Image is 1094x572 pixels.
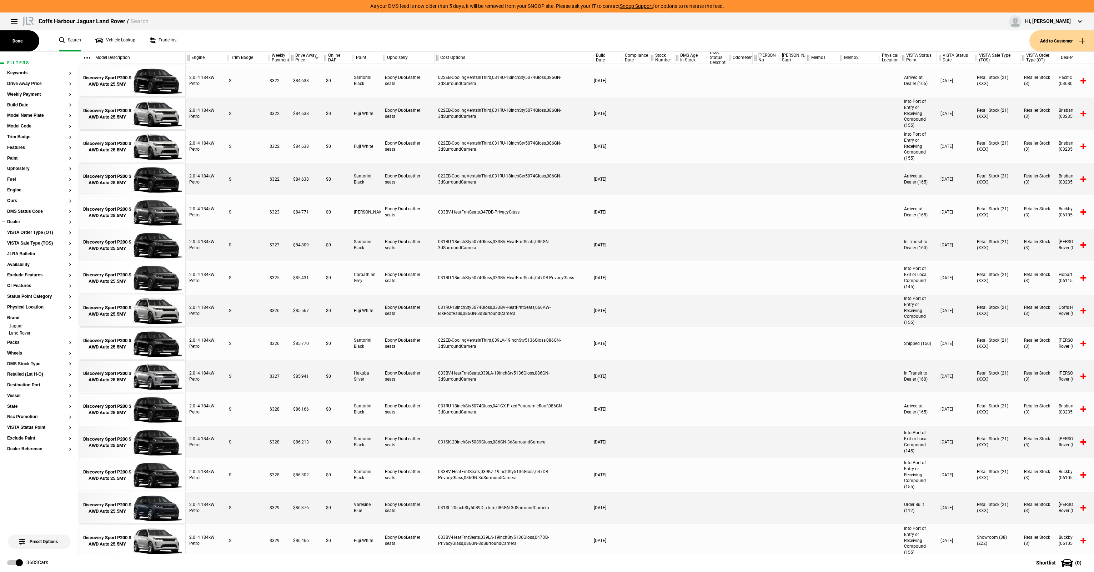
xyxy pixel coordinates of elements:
[1029,30,1094,51] button: Add to Customer
[266,65,290,97] div: $322
[973,130,1020,162] div: Retail Stock (21) (XXX)
[186,327,225,360] div: 2.0 i4 184kW Petrol
[132,229,182,261] img: 18125911_thumb.jpeg
[590,229,619,261] div: [DATE]
[290,163,322,195] div: $84,638
[7,284,71,288] button: Or Features
[132,98,182,130] img: 18227003_thumb.jpeg
[381,130,435,162] div: Ebony DuoLeather seats
[82,164,132,196] a: Discovery Sport P200 S AWD Auto 25.5MY
[1020,295,1055,327] div: Retailer Stock (3)
[132,393,182,426] img: 18134828_thumb.jpeg
[82,196,132,229] a: Discovery Sport P200 S AWD Auto 25.5MY
[82,229,132,261] a: Discovery Sport P200 S AWD Auto 25.5MY
[590,295,619,327] div: [DATE]
[7,71,71,76] button: Keywords
[937,196,973,228] div: [DATE]
[1020,360,1055,392] div: Retailer Stock (3)
[7,209,71,220] section: DMS Status Code
[7,340,71,345] button: Packs
[7,351,71,362] section: Wheels
[876,52,900,64] div: Physical Location
[7,305,71,316] section: Physical Location
[1020,163,1055,195] div: Retailer Stock (3)
[973,229,1020,261] div: Retail Stock (21) (XXX)
[7,71,71,81] section: Keywords
[973,262,1020,294] div: Retail Stock (21) (XXX)
[350,163,381,195] div: Santorini Black
[7,436,71,447] section: Exclude Paint
[7,166,71,177] section: Upholstery
[266,393,290,425] div: $328
[290,360,322,392] div: $85,941
[7,447,71,452] button: Dealer Reference
[7,294,71,305] section: Status Point Category
[7,220,71,230] section: Dealer
[82,403,132,416] div: Discovery Sport P200 S AWD Auto 25.5MY
[435,65,590,97] div: 022EB-CoolingVentsInThird,031RU-18inchSty5074Gloss,086GN-3dSurroundCamera
[266,229,290,261] div: $323
[900,52,937,64] div: VISTA Status Point
[132,328,182,360] img: 18316244_thumb.jpeg
[7,362,71,367] button: DMS Stock Type
[619,52,649,64] div: Compliance Date
[435,262,590,294] div: 031RU-18inchSty5074Gloss,033BV-HeatFrntSeats,047DB-PrivacyGlass
[590,97,619,130] div: [DATE]
[82,295,132,327] a: Discovery Sport P200 S AWD Auto 25.5MY
[290,262,322,294] div: $85,431
[7,220,71,225] button: Dealer
[7,124,71,129] button: Model Code
[225,196,266,228] div: S
[7,362,71,372] section: DMS Stock Type
[350,97,381,130] div: Fuji White
[82,262,132,294] a: Discovery Sport P200 S AWD Auto 25.5MY
[82,492,132,524] a: Discovery Sport P200 S AWD Auto 25.5MY
[350,130,381,162] div: Fuji White
[21,15,35,26] img: landrover.png
[7,436,71,441] button: Exclude Paint
[727,52,752,64] div: Odometer
[322,65,350,97] div: $0
[186,97,225,130] div: 2.0 i4 184kW Petrol
[1020,52,1055,64] div: VISTA Order Type (OT)
[290,130,322,162] div: $84,638
[350,229,381,261] div: Santorini Black
[7,230,71,241] section: VISTA Order Type (OT)
[132,65,182,97] img: 18133194_thumb.jpeg
[290,327,322,360] div: $85,770
[82,107,132,120] div: Discovery Sport P200 S AWD Auto 25.5MY
[350,65,381,97] div: Santorini Black
[900,262,937,294] div: Into Port of Exit or Local Compound (145)
[7,351,71,356] button: Wheels
[82,206,132,219] div: Discovery Sport P200 S AWD Auto 25.5MY
[381,52,434,64] div: Upholstery
[7,92,71,97] button: Weekly Payment
[973,97,1020,130] div: Retail Stock (21) (XXX)
[381,196,435,228] div: Ebony DuoLeather seats
[225,130,266,162] div: S
[225,97,266,130] div: S
[225,163,266,195] div: S
[322,52,350,64] div: Online DAP
[973,163,1020,195] div: Retail Stock (21) (XXX)
[7,103,71,114] section: Build Date
[82,459,132,491] a: Discovery Sport P200 S AWD Auto 25.5MY
[132,492,182,524] img: 18292267_thumb.jpeg
[590,163,619,195] div: [DATE]
[7,404,71,415] section: State
[7,372,71,383] section: Retailed (1st H-O)
[7,188,71,199] section: Engine
[1020,262,1055,294] div: Retailer Stock (3)
[435,295,590,327] div: 031RU-18inchSty5074Gloss,033BV-HeatFrntSeats,060AW-BlkRoofRails,086GN-3dSurroundCamera
[7,340,71,351] section: Packs
[7,316,71,321] button: Brand
[7,294,71,299] button: Status Point Category
[322,196,350,228] div: $0
[590,360,619,392] div: [DATE]
[186,65,225,97] div: 2.0 i4 184kW Petrol
[937,97,973,130] div: [DATE]
[7,156,71,161] button: Paint
[290,97,322,130] div: $84,638
[435,229,590,261] div: 031RU-18inchSty5074Gloss,033BV-HeatFrntSeats,086GN-3dSurroundCamera
[290,52,322,64] div: Drive Away Price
